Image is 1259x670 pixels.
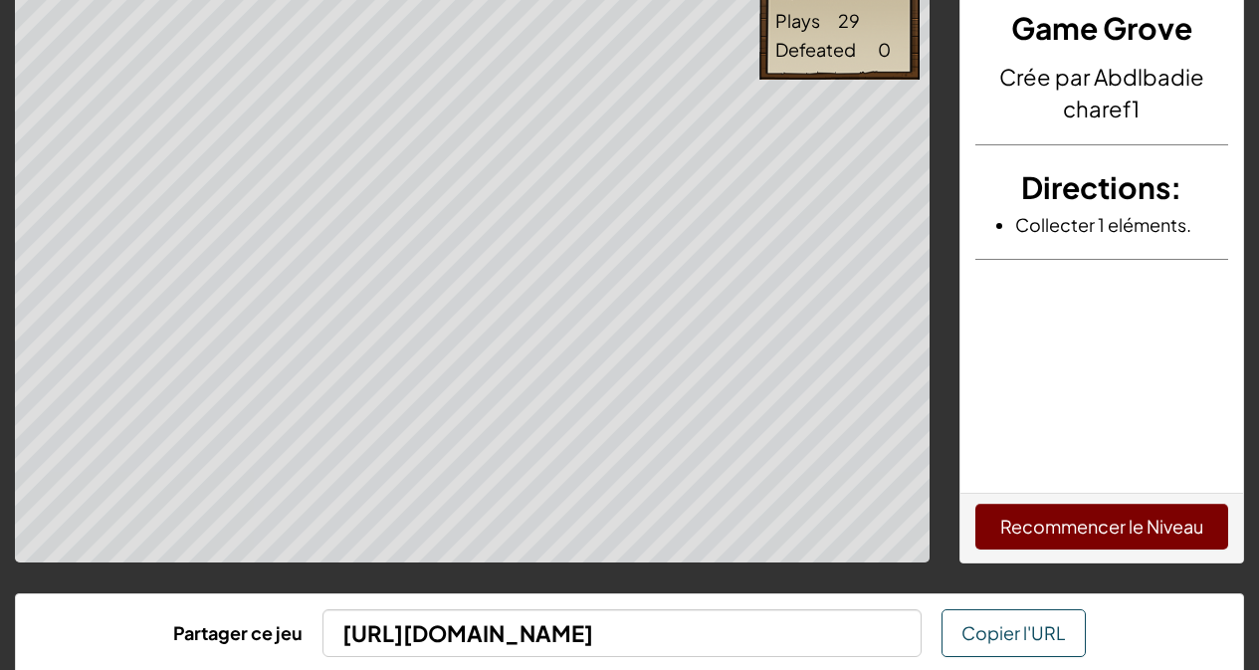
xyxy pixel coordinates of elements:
[975,6,1228,51] h3: Game Grove
[942,609,1086,657] button: Copier l'URL
[173,621,303,644] b: Partager ce jeu
[975,61,1228,124] h4: Crée par Abdlbadie charef1
[775,6,820,35] div: Plays
[975,504,1228,550] button: Recommencer le Niveau
[1015,210,1228,239] li: Collecter 1 eléments.
[961,621,1066,644] span: Copier l'URL
[878,35,891,64] div: 0
[1021,168,1170,206] span: Directions
[838,6,860,35] div: 29
[775,35,856,64] div: Defeated
[975,165,1228,210] h3: :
